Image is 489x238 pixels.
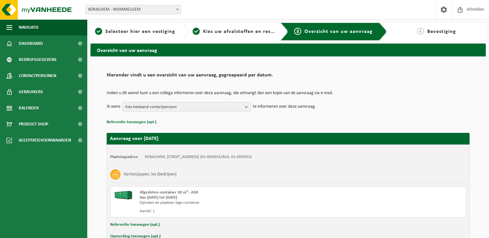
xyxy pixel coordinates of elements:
[304,29,373,34] span: Overzicht van uw aanvraag
[125,102,242,112] span: Kies bestaand contactpersoon
[427,29,456,34] span: Bevestiging
[145,154,252,160] td: KORACHEM, [STREET_ADDRESS] (01-093053/BUS, 01-093053)
[85,5,181,15] span: KORACHEM - WOMMELGEM
[107,118,156,126] button: Referentie toevoegen (opt.)
[110,155,138,159] strong: Plaatsingsadres:
[140,195,177,200] strong: Van [DATE] tot [DATE]
[140,190,198,194] span: Afgesloten container 30 m³ - A30
[86,5,181,14] span: KORACHEM - WOMMELGEM
[19,116,48,132] span: Product Shop
[19,35,43,52] span: Dashboard
[94,28,176,35] a: 1Selecteer hier een vestiging
[90,44,486,56] h2: Overzicht van uw aanvraag
[107,73,470,81] h2: Hieronder vindt u een overzicht van uw aanvraag, gegroepeerd per datum.
[417,28,424,35] span: 4
[19,132,71,148] span: Acceptatievoorwaarden
[19,19,39,35] span: Navigatie
[107,102,120,112] p: Ik wens
[122,102,251,112] button: Kies bestaand contactpersoon
[203,29,292,34] span: Kies uw afvalstoffen en recipiënten
[110,221,160,229] button: Referentie toevoegen (opt.)
[105,29,175,34] span: Selecteer hier een vestiging
[95,28,102,35] span: 1
[19,68,56,84] span: Contactpersonen
[140,209,314,214] div: Aantal: 1
[253,102,316,112] p: te informeren over deze aanvraag.
[19,52,57,68] span: Bedrijfsgegevens
[193,28,275,35] a: 2Kies uw afvalstoffen en recipiënten
[140,200,314,205] div: Ophalen en plaatsen lege container
[19,100,39,116] span: Kalender
[107,91,470,95] p: Indien u dit wenst kunt u een collega informeren over deze aanvraag, die ontvangt dan een kopie v...
[19,84,43,100] span: Gebruikers
[114,190,133,200] img: HK-XA-30-GN-00.png
[110,136,158,141] strong: Aanvraag voor [DATE]
[193,28,200,35] span: 2
[124,169,176,180] h3: Karton/papier, los (bedrijven)
[294,28,301,35] span: 3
